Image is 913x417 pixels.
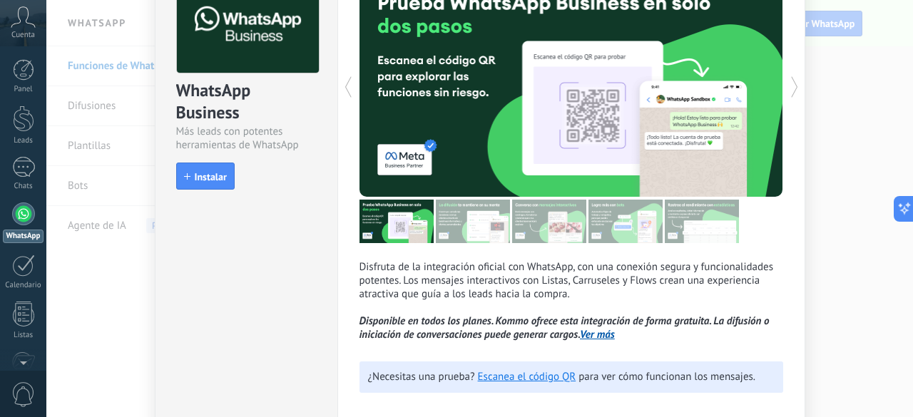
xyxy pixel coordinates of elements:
div: Leads [3,136,44,145]
img: tour_image_7a4924cebc22ed9e3259523e50fe4fd6.png [359,200,434,243]
div: Calendario [3,281,44,290]
div: Más leads con potentes herramientas de WhatsApp [176,125,317,152]
div: Chats [3,182,44,191]
p: Disfruta de la integración oficial con WhatsApp, con una conexión segura y funcionalidades potent... [359,260,783,341]
a: Escanea el código QR [478,370,576,383]
button: Instalar [176,163,235,190]
span: Cuenta [11,31,35,40]
span: Instalar [195,172,227,182]
div: WhatsApp [3,230,44,243]
div: Listas [3,331,44,340]
i: Disponible en todos los planes. Kommo ofrece esta integración de forma gratuita. La difusión o in... [359,314,770,341]
div: Panel [3,85,44,94]
div: WhatsApp Business [176,79,317,125]
span: para ver cómo funcionan los mensajes. [578,370,755,383]
img: tour_image_1009fe39f4f058b759f0df5a2b7f6f06.png [512,200,586,243]
img: tour_image_cc27419dad425b0ae96c2716632553fa.png [436,200,510,243]
img: tour_image_cc377002d0016b7ebaeb4dbe65cb2175.png [665,200,739,243]
a: Ver más [580,328,615,341]
img: tour_image_62c9952fc9cf984da8d1d2aa2c453724.png [588,200,663,243]
span: ¿Necesitas una prueba? [368,370,475,383]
